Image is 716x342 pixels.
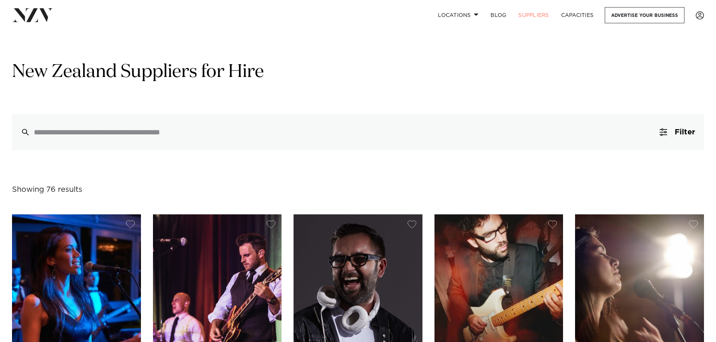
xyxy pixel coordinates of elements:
a: Locations [432,7,484,23]
div: Showing 76 results [12,184,82,196]
h1: New Zealand Suppliers for Hire [12,60,704,84]
a: Advertise your business [605,7,684,23]
button: Filter [651,114,704,150]
a: SUPPLIERS [512,7,555,23]
span: Filter [675,128,695,136]
a: BLOG [484,7,512,23]
img: nzv-logo.png [12,8,53,22]
a: Capacities [555,7,600,23]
